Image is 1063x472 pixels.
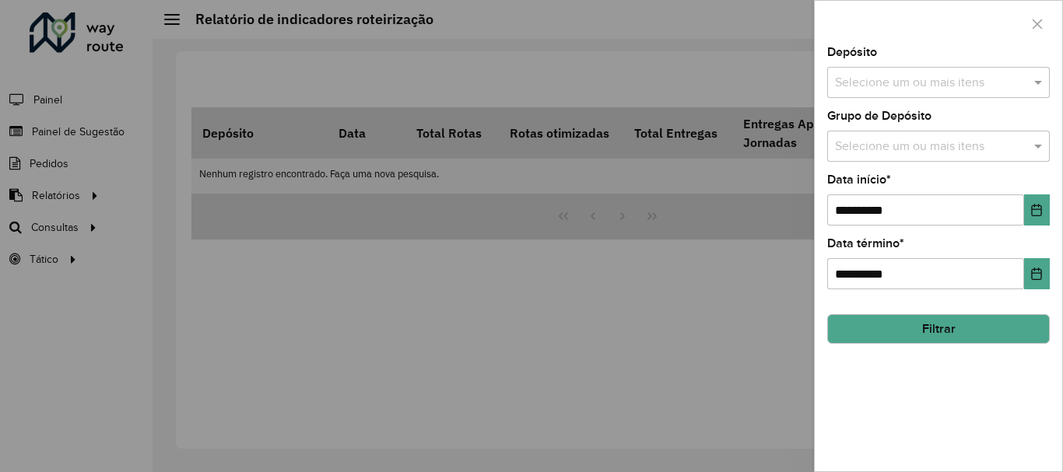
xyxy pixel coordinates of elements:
label: Depósito [827,43,877,61]
button: Choose Date [1024,194,1050,226]
button: Choose Date [1024,258,1050,289]
label: Data início [827,170,891,189]
label: Grupo de Depósito [827,107,931,125]
button: Filtrar [827,314,1050,344]
label: Data término [827,234,904,253]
